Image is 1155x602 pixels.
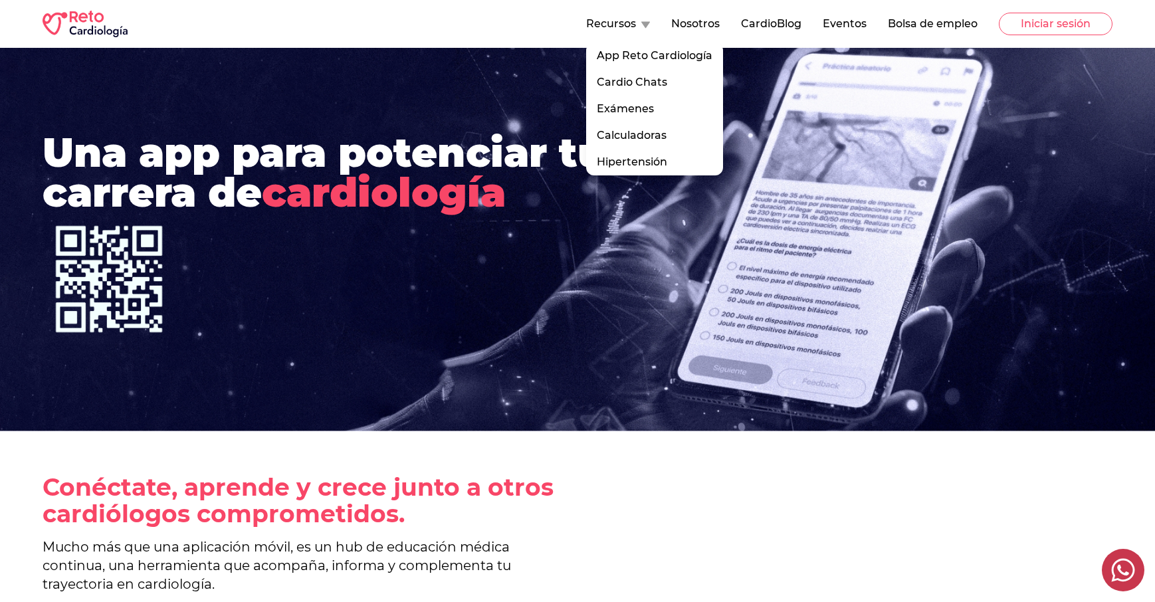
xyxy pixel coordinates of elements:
a: Calculadoras [586,122,723,149]
a: Cardio Chats [586,69,723,96]
h1: Conéctate, aprende y crece junto a otros cardiólogos comprometidos. [43,474,567,527]
span: cardiología [262,168,506,217]
a: App Reto Cardiología [586,43,723,69]
div: Exámenes [586,96,723,122]
p: Mucho más que una aplicación móvil, es un hub de educación médica continua, una herramienta qu... [43,538,567,593]
button: Eventos [823,16,867,32]
button: Recursos [586,16,650,32]
button: Bolsa de empleo [888,16,978,32]
button: Nosotros [671,16,720,32]
img: Heart [43,213,175,346]
button: CardioBlog [741,16,801,32]
a: Hipertensión [586,149,723,175]
button: Iniciar sesión [999,13,1112,35]
img: RETO Cardio Logo [43,11,128,37]
h1: Una app para potenciar tu carrera de [43,133,723,213]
